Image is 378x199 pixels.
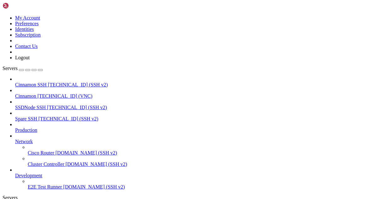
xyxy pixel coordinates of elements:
[15,26,34,32] a: Identities
[15,15,40,20] a: My Account
[28,161,64,167] span: Cluster Controller
[15,76,375,88] li: Cinnamon SSH [TECHNICAL_ID] (SSH v2)
[15,99,375,110] li: SSDNode SSH [TECHNICAL_ID] (SSH v2)
[15,105,46,110] span: SSDNode SSH
[3,66,18,71] span: Servers
[15,44,38,49] a: Contact Us
[38,116,98,121] span: [TECHNICAL_ID] (SSH v2)
[28,150,375,156] a: Cisco Router [DOMAIN_NAME] (SSH v2)
[15,21,39,26] a: Preferences
[28,144,375,156] li: Cisco Router [DOMAIN_NAME] (SSH v2)
[63,184,125,190] span: [DOMAIN_NAME] (SSH v2)
[15,116,37,121] span: Spare SSH
[15,133,375,167] li: Network
[28,161,375,167] a: Cluster Controller [DOMAIN_NAME] (SSH v2)
[15,139,375,144] a: Network
[15,82,47,87] span: Cinnamon SSH
[47,105,107,110] span: [TECHNICAL_ID] (SSH v2)
[15,139,33,144] span: Network
[15,167,375,190] li: Development
[28,150,54,155] span: Cisco Router
[15,127,375,133] a: Production
[28,156,375,167] li: Cluster Controller [DOMAIN_NAME] (SSH v2)
[28,184,375,190] a: E2E Test Runner [DOMAIN_NAME] (SSH v2)
[15,82,375,88] a: Cinnamon SSH [TECHNICAL_ID] (SSH v2)
[37,93,93,99] span: [TECHNICAL_ID] (VNC)
[15,32,41,38] a: Subscription
[48,82,108,87] span: [TECHNICAL_ID] (SSH v2)
[15,173,42,178] span: Development
[55,150,117,155] span: [DOMAIN_NAME] (SSH v2)
[28,184,62,190] span: E2E Test Runner
[15,93,36,99] span: Cinnamon
[15,127,37,133] span: Production
[3,66,43,71] a: Servers
[15,116,375,122] a: Spare SSH [TECHNICAL_ID] (SSH v2)
[15,55,30,60] a: Logout
[66,161,127,167] span: [DOMAIN_NAME] (SSH v2)
[15,173,375,179] a: Development
[28,179,375,190] li: E2E Test Runner [DOMAIN_NAME] (SSH v2)
[15,105,375,110] a: SSDNode SSH [TECHNICAL_ID] (SSH v2)
[15,110,375,122] li: Spare SSH [TECHNICAL_ID] (SSH v2)
[15,122,375,133] li: Production
[3,3,39,9] img: Shellngn
[15,93,375,99] a: Cinnamon [TECHNICAL_ID] (VNC)
[15,88,375,99] li: Cinnamon [TECHNICAL_ID] (VNC)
